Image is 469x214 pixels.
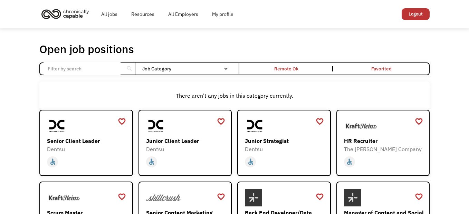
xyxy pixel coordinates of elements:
[217,116,225,127] a: favorite_border
[118,116,126,127] a: favorite_border
[47,189,82,206] img: The Kraft Heinz Company
[239,63,334,75] a: Remote Ok
[138,110,232,176] a: DentsuJunior Client LeaderDentsuaccessible
[346,157,353,167] div: accessible
[245,137,325,145] div: Junior Strategist
[402,8,430,20] a: Logout
[344,137,424,145] div: HR Recruiter
[47,117,67,135] img: Dentsu
[94,3,124,25] a: All jobs
[245,189,262,206] img: Chronius Health
[274,65,298,73] div: Remote Ok
[336,110,430,176] a: The Kraft Heinz CompanyHR RecruiterThe [PERSON_NAME] Companyaccessible
[124,3,161,25] a: Resources
[44,62,121,75] input: Filter by search
[316,192,324,202] a: favorite_border
[334,63,429,75] a: Favorited
[39,110,133,176] a: DentsuSenior Client LeaderDentsuaccessible
[245,145,325,153] div: Dentsu
[39,42,134,56] h1: Open job positions
[146,117,166,135] img: Dentsu
[146,189,181,206] img: Skillcrush
[49,157,56,167] div: accessible
[118,192,126,202] a: favorite_border
[148,157,155,167] div: accessible
[146,145,226,153] div: Dentsu
[142,66,235,71] div: Job Category
[415,116,423,127] a: favorite_border
[205,3,240,25] a: My profile
[47,137,127,145] div: Senior Client Leader
[344,189,361,206] img: Chronius Health
[126,64,133,74] div: search
[415,192,423,202] a: favorite_border
[161,3,205,25] a: All Employers
[47,145,127,153] div: Dentsu
[39,6,91,21] img: Chronically Capable logo
[247,157,254,167] div: accessible
[344,117,379,135] img: The Kraft Heinz Company
[237,110,331,176] a: DentsuJunior StrategistDentsuaccessible
[344,145,424,153] div: The [PERSON_NAME] Company
[316,116,324,127] a: favorite_border
[245,117,265,135] img: Dentsu
[217,192,225,202] a: favorite_border
[43,91,426,100] div: There aren't any jobs in this category currently.
[146,137,226,145] div: Junior Client Leader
